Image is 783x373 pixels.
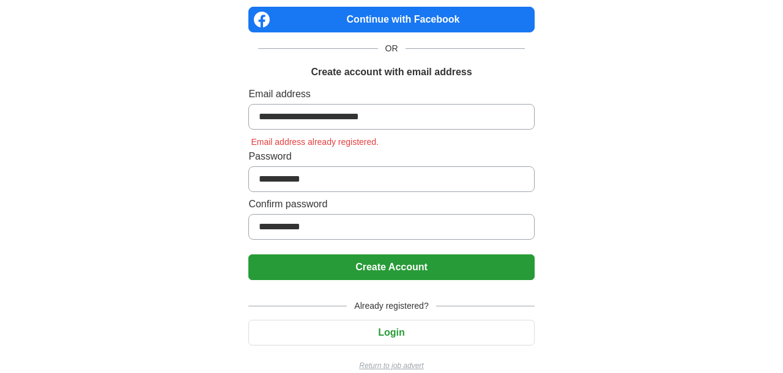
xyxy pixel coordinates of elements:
span: Email address already registered. [248,137,381,147]
label: Email address [248,87,534,102]
a: Continue with Facebook [248,7,534,32]
button: Login [248,320,534,345]
span: Already registered? [347,300,436,312]
a: Login [248,327,534,338]
button: Create Account [248,254,534,280]
span: OR [378,42,406,55]
h1: Create account with email address [311,65,472,79]
a: Return to job advert [248,360,534,371]
label: Password [248,149,534,164]
label: Confirm password [248,197,534,212]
